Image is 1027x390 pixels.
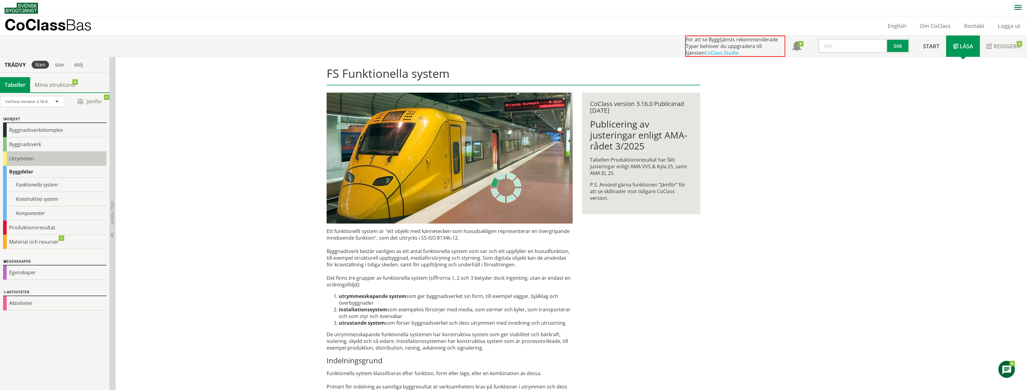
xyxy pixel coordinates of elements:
a: Start [916,36,946,57]
input: Sök [818,39,887,53]
div: Byggnadsverk [3,137,106,152]
div: liten [32,61,49,69]
span: Jämför [71,96,108,107]
span: Dölj trädvy [110,201,115,225]
div: Byggnadsverkskomplex [3,123,106,137]
div: Material och resurser [3,235,106,249]
strong: installationssystem [339,306,387,313]
button: Sök [887,39,910,53]
li: som förser byggnadsverket och dess utrymmen med inredning och utrustning. [339,320,573,326]
span: Läsa [960,43,973,50]
div: Aktiviteter [3,296,106,310]
img: Laddar [491,172,521,203]
div: Utrymmen [3,152,106,166]
div: För att se Byggtjänsts rekommenderade Typer behöver du uppgradera till tjänsten [685,36,785,57]
a: Redigera [980,36,1027,57]
a: English [881,22,913,29]
span: Redigera [994,43,1020,50]
strong: utrymmesskapande system [339,293,406,299]
span: Start [923,43,939,50]
h1: Publicering av justeringar enligt AMA-rådet 3/2025 [590,119,692,152]
div: Egenskaper [3,265,106,280]
strong: utrustande system [339,320,385,326]
div: Objekt [3,116,106,123]
span: Bas [66,16,92,34]
h3: Indelningsgrund [327,356,573,365]
div: Trädvy [1,61,29,68]
div: Funktionella system [3,178,106,192]
li: som ger byggnadsverket sin form, till exempel väggar, bjälklag och överbyggnader [339,293,573,306]
a: CoClassBas [5,16,105,35]
div: Komponenter [3,206,106,221]
div: Byggdelar [3,166,106,178]
img: Svensk Byggtjänst [5,3,38,14]
div: Produktionsresultat [3,221,106,235]
a: Om CoClass [913,22,957,29]
p: CoClass [5,21,92,28]
p: Tabellen Produktionsresultat har fått justeringar enligt AMA VVS & Kyla 25, samt AMA EL 25. [590,156,692,176]
div: Aktiviteter [3,289,106,296]
h1: FS Funktionella system [327,67,700,85]
p: P.S. Använd gärna funktionen ”Jämför” för att se skillnader mot tidigare CoClass version. [590,181,692,201]
div: Konstruktiva system [3,192,106,206]
a: Logga ut [991,22,1027,29]
div: CoClass version 3.16.0 Publicerad [DATE] [590,101,692,114]
a: Kontakt [957,22,991,29]
div: Egenskaper [3,258,106,265]
a: CoClass Studio [705,50,739,56]
div: stor [51,61,68,69]
li: som exempelvis försörjer med media, som värmer och kyler, som trans­porterar och som styr och öve... [339,306,573,320]
span: CoClass Version 3.16.0 [5,99,47,104]
a: Mina strukturer [30,77,81,92]
div: dölj [71,61,86,69]
img: arlanda-express-2.jpg [327,93,573,224]
span: Notifikationer [792,42,802,52]
a: Läsa [946,36,980,57]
